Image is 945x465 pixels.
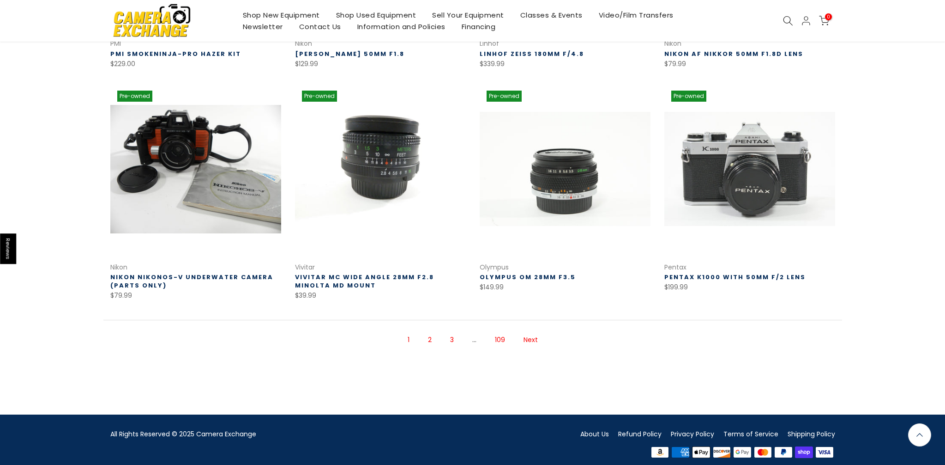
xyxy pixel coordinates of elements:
[110,290,281,301] div: $79.99
[711,446,732,459] img: discover
[423,332,436,348] a: Page 2
[445,332,458,348] a: Page 3
[723,429,778,439] a: Terms of Service
[664,39,681,48] a: Nikon
[424,9,512,21] a: Sell Your Equipment
[295,290,466,301] div: $39.99
[691,446,711,459] img: apple pay
[295,58,466,70] div: $129.99
[825,13,832,20] span: 0
[773,446,794,459] img: paypal
[490,332,510,348] a: Page 109
[670,446,691,459] img: american express
[468,332,481,348] span: …
[110,263,127,272] a: Nikon
[480,281,650,293] div: $149.99
[908,423,931,447] a: Back to the top
[664,58,835,70] div: $79.99
[480,58,650,70] div: $339.99
[480,39,499,48] a: Linhof
[664,281,835,293] div: $199.99
[480,273,576,281] a: Olympus OM 28mm F3.5
[349,21,453,32] a: Information and Policies
[295,39,312,48] a: Nikon
[519,332,542,348] a: Next
[819,16,829,26] a: 0
[235,9,328,21] a: Shop New Equipment
[295,273,434,290] a: Vivitar MC Wide Angle 28mm f2.8 Minolta MD Mount
[110,39,121,48] a: PMI
[671,429,714,439] a: Privacy Policy
[110,49,241,58] a: PMI SmokeNINJA-PRO Hazer Kit
[328,9,424,21] a: Shop Used Equipment
[110,58,281,70] div: $229.00
[814,446,835,459] img: visa
[110,428,466,440] div: All Rights Reserved © 2025 Camera Exchange
[403,332,414,348] span: Page 1
[732,446,753,459] img: google pay
[103,320,842,363] nav: Pagination
[291,21,349,32] a: Contact Us
[664,263,686,272] a: Pentax
[453,21,504,32] a: Financing
[752,446,773,459] img: master
[664,49,803,58] a: Nikon AF Nikkor 50mm f1.8D lens
[512,9,590,21] a: Classes & Events
[794,446,814,459] img: shopify pay
[295,263,315,272] a: Vivitar
[480,49,584,58] a: Linhof Zeiss 180mm f/4.8
[480,263,509,272] a: Olympus
[618,429,662,439] a: Refund Policy
[650,446,670,459] img: amazon payments
[788,429,835,439] a: Shipping Policy
[580,429,609,439] a: About Us
[295,49,404,58] a: [PERSON_NAME] 50mm f1.8
[664,273,806,281] a: Pentax K1000 with 50mm f/2 Lens
[235,21,291,32] a: Newsletter
[110,273,273,290] a: Nikon Nikonos-V Underwater Camera (Parts Only)
[590,9,681,21] a: Video/Film Transfers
